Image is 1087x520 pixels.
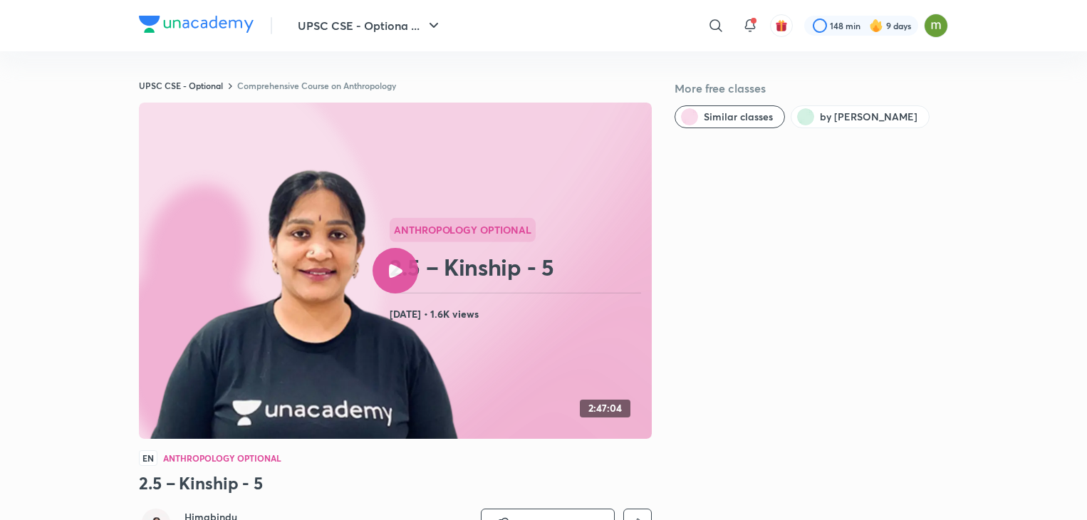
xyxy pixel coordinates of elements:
[139,472,652,494] h3: 2.5 – Kinship - 5
[869,19,883,33] img: streak
[139,80,223,91] a: UPSC CSE - Optional
[775,19,788,32] img: avatar
[924,14,948,38] img: Mahalaxmi talwar
[820,110,917,124] span: by Himabindu
[675,80,948,97] h5: More free classes
[139,16,254,36] a: Company Logo
[289,11,451,40] button: UPSC CSE - Optiona ...
[588,402,622,415] h4: 2:47:04
[237,80,396,91] a: Comprehensive Course on Anthropology
[675,105,785,128] button: Similar classes
[139,450,157,466] span: EN
[390,253,646,281] h2: 2.5 – Kinship - 5
[791,105,930,128] button: by Himabindu
[770,14,793,37] button: avatar
[704,110,773,124] span: Similar classes
[163,454,281,462] h4: Anthropology Optional
[390,305,646,323] h4: [DATE] • 1.6K views
[139,16,254,33] img: Company Logo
